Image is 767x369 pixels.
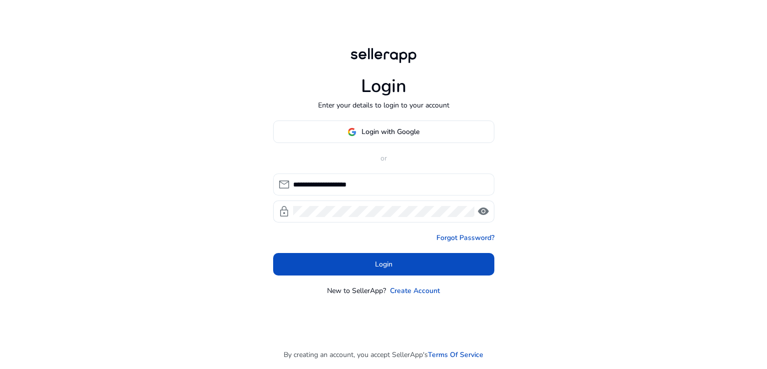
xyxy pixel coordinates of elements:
[318,100,449,110] p: Enter your details to login to your account
[273,253,494,275] button: Login
[428,349,483,360] a: Terms Of Service
[362,126,419,137] span: Login with Google
[348,127,357,136] img: google-logo.svg
[273,120,494,143] button: Login with Google
[278,205,290,217] span: lock
[361,75,406,97] h1: Login
[278,178,290,190] span: mail
[273,153,494,163] p: or
[477,205,489,217] span: visibility
[436,232,494,243] a: Forgot Password?
[375,259,392,269] span: Login
[327,285,386,296] p: New to SellerApp?
[390,285,440,296] a: Create Account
